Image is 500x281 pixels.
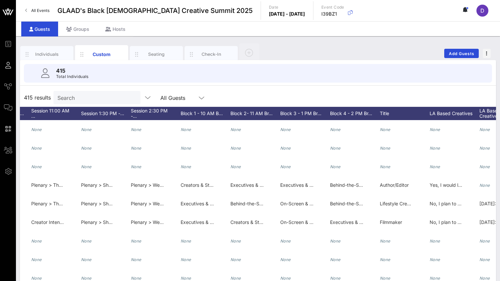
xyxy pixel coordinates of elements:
i: None [380,164,390,169]
i: None [280,127,291,132]
i: None [181,127,191,132]
div: Individuals [32,51,62,57]
div: Seating [142,51,171,57]
i: None [479,146,490,151]
i: None [31,257,42,262]
i: None [230,276,241,281]
span: Plenary > Showing Up & Showing Out: Advocacy Beyond the Screen [81,201,230,206]
i: None [380,127,390,132]
div: Guests [21,22,58,36]
span: Author/Editor [380,182,409,188]
i: None [280,276,291,281]
i: None [330,146,341,151]
i: None [380,146,390,151]
i: None [131,239,141,244]
span: Executives & Industry Leaders > What Makes Us Say Yes: How Executives Decide to Invest [181,201,380,206]
div: Block 1 - 10 AM B… [181,107,230,120]
i: None [31,239,42,244]
i: None [181,239,191,244]
p: I39BZ1 [321,11,344,17]
div: Custom [87,51,117,58]
i: None [31,276,42,281]
div: Session 11:00 AM … [31,107,81,120]
p: Date [269,4,305,11]
div: All Guests [156,91,209,104]
div: Block 4 - 2 PM Br… [330,107,380,120]
i: None [330,164,341,169]
span: Executives & Industry Leaders > Gatekeeping vs. Gatebuilding: Designing a Future That Lets Us In [230,182,444,188]
span: On-Screen & Live Talent > Screen & Stream: The Evolving Media Landscape [280,219,446,225]
i: None [31,164,42,169]
i: None [81,239,92,244]
p: Event Code [321,4,344,11]
i: None [230,146,241,151]
div: Check-In [197,51,226,57]
i: None [81,146,92,151]
i: None [479,164,490,169]
i: None [280,164,291,169]
span: GLAAD's Black [DEMOGRAPHIC_DATA] Creative Summit 2025 [57,6,253,16]
span: D [480,7,484,14]
a: All Events [21,5,53,16]
p: [DATE] - [DATE] [269,11,305,17]
span: 415 results [24,94,51,102]
i: None [280,146,291,151]
button: Add Guests [444,49,479,58]
i: None [430,146,440,151]
i: None [230,257,241,262]
div: D [476,5,488,17]
div: Session 1:30 PM -… [81,107,131,120]
i: None [330,257,341,262]
span: Plenary > Wellness: The Hour of Intentions: A Love Letter to Your Future Self [131,219,296,225]
div: Title [380,107,430,120]
i: None [31,146,42,151]
span: Creators & Storytellers > Your Story, Your Structure: A Screenwriting Lab [Incubator] [230,219,414,225]
i: None [181,146,191,151]
i: None [131,164,141,169]
span: Executives & Industry Leaders > Power & Partnership: Cultivating Relationships Across the Table [280,182,490,188]
i: None [181,257,191,262]
i: None [181,276,191,281]
p: 415 [56,67,89,75]
i: None [479,239,490,244]
span: Filmmaker [380,219,402,225]
i: None [31,127,42,132]
p: Total Individuals [56,73,89,80]
i: None [380,276,390,281]
div: Hosts [97,22,133,36]
div: LA Based Creatives [430,107,479,120]
span: Creators & Storytellers > Self-Funded, Self-Made: How to Navigate the Business, Independently [181,182,389,188]
i: None [181,164,191,169]
i: None [131,276,141,281]
span: Plenary > The Power of Legacy with [PERSON_NAME] [31,201,149,206]
div: Session 2:30 PM -… [131,107,181,120]
i: None [230,164,241,169]
span: Plenary > Wellness: The Hour of Intentions: A Love Letter to Your Future Self [131,182,296,188]
i: None [230,127,241,132]
span: On-Screen & Live Talent > Screen & Stream: The Evolving Media Landscape [280,201,446,206]
i: None [330,276,341,281]
span: Plenary > Showing Up & Showing Out: Advocacy Beyond the Screen [81,219,230,225]
i: None [81,127,92,132]
i: None [479,257,490,262]
i: None [330,127,341,132]
i: None [479,276,490,281]
i: None [430,127,440,132]
i: None [430,257,440,262]
i: None [280,257,291,262]
i: None [430,164,440,169]
i: None [380,239,390,244]
i: None [81,257,92,262]
span: Plenary > The Power of Legacy with [PERSON_NAME] [31,182,149,188]
i: None [81,276,92,281]
i: None [131,146,141,151]
i: None [131,257,141,262]
span: Behind-the-Scenes Visionaries > Styled With Intention: Image, Influence, and Industry [230,201,417,206]
i: None [330,239,341,244]
div: All Guests [160,95,185,101]
div: Block 3 - 1 PM Br… [280,107,330,120]
span: Creator Intensive > Beyond Visibility: Defending and Defining Black Trans Narratives [31,219,214,225]
i: None [380,257,390,262]
span: Plenary > Showing Up & Showing Out: Advocacy Beyond the Screen [81,182,230,188]
div: Groups [58,22,97,36]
